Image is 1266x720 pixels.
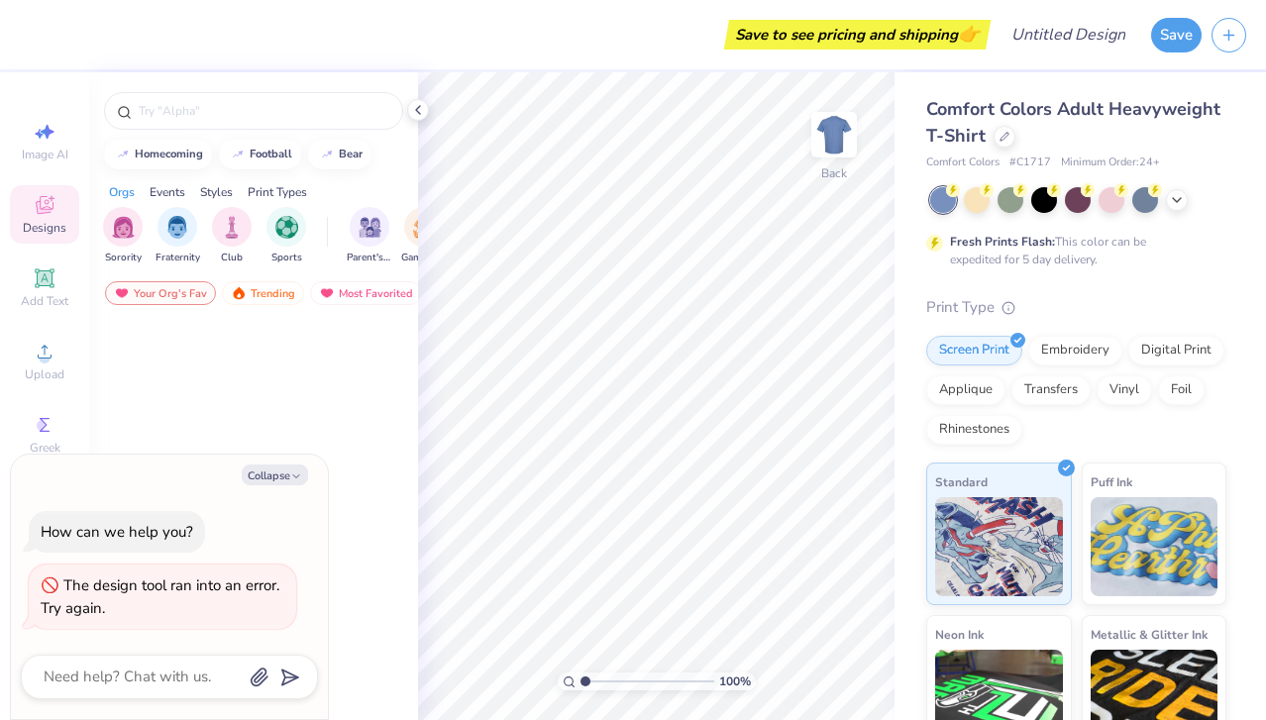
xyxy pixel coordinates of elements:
div: Save to see pricing and shipping [729,20,986,50]
div: Print Types [248,183,307,201]
img: Club Image [221,216,243,239]
span: Standard [935,471,988,492]
img: trend_line.gif [230,149,246,160]
span: Image AI [22,147,68,162]
button: filter button [103,207,143,265]
div: The design tool ran into an error. Try again. [41,575,279,618]
img: trending.gif [231,286,247,300]
img: Fraternity Image [166,216,188,239]
div: This color can be expedited for 5 day delivery. [950,233,1194,268]
img: most_fav.gif [114,286,130,300]
img: Game Day Image [413,216,436,239]
div: Styles [200,183,233,201]
div: bear [339,149,363,159]
span: Greek [30,440,60,456]
span: Comfort Colors [926,154,1000,171]
button: football [219,140,301,169]
div: Transfers [1011,375,1091,405]
div: Embroidery [1028,336,1122,365]
span: 👉 [958,22,980,46]
span: Parent's Weekend [347,251,392,265]
button: Save [1151,18,1202,52]
div: football [250,149,292,159]
span: 100 % [719,672,751,690]
button: homecoming [104,140,212,169]
span: Fraternity [156,251,200,265]
span: Neon Ink [935,624,984,645]
span: Upload [25,366,64,382]
span: Puff Ink [1091,471,1132,492]
div: Print Type [926,296,1226,319]
div: Vinyl [1097,375,1152,405]
strong: Fresh Prints Flash: [950,234,1055,250]
button: bear [308,140,371,169]
img: Puff Ink [1091,497,1218,596]
img: Back [814,115,854,154]
div: Events [150,183,185,201]
span: Game Day [401,251,447,265]
div: filter for Club [212,207,252,265]
img: Standard [935,497,1063,596]
button: filter button [156,207,200,265]
div: How can we help you? [41,522,193,542]
img: most_fav.gif [319,286,335,300]
button: filter button [212,207,252,265]
img: trend_line.gif [115,149,131,160]
div: filter for Sorority [103,207,143,265]
span: Add Text [21,293,68,309]
span: Minimum Order: 24 + [1061,154,1160,171]
div: Screen Print [926,336,1022,365]
button: Collapse [242,464,308,485]
div: Most Favorited [310,281,422,305]
div: filter for Parent's Weekend [347,207,392,265]
img: Sports Image [275,216,298,239]
span: Metallic & Glitter Ink [1091,624,1208,645]
input: Try "Alpha" [137,101,390,121]
div: Back [821,164,847,182]
img: trend_line.gif [319,149,335,160]
div: Foil [1158,375,1205,405]
button: filter button [347,207,392,265]
div: Trending [222,281,304,305]
div: Rhinestones [926,415,1022,445]
div: Digital Print [1128,336,1224,365]
div: filter for Sports [266,207,306,265]
img: Parent's Weekend Image [359,216,381,239]
span: Sorority [105,251,142,265]
img: Sorority Image [112,216,135,239]
button: filter button [266,207,306,265]
span: Sports [271,251,302,265]
div: Your Org's Fav [105,281,216,305]
span: Club [221,251,243,265]
div: filter for Fraternity [156,207,200,265]
span: # C1717 [1009,154,1051,171]
div: filter for Game Day [401,207,447,265]
span: Comfort Colors Adult Heavyweight T-Shirt [926,97,1220,148]
input: Untitled Design [996,15,1141,54]
div: Applique [926,375,1005,405]
div: homecoming [135,149,203,159]
span: Designs [23,220,66,236]
button: filter button [401,207,447,265]
div: Orgs [109,183,135,201]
